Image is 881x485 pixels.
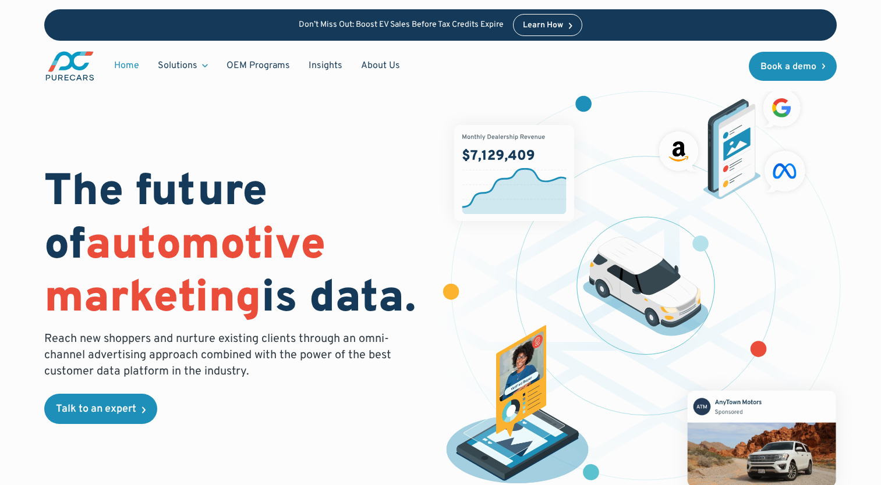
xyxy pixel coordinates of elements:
[583,237,709,336] img: illustration of a vehicle
[44,394,157,424] a: Talk to an expert
[105,55,148,77] a: Home
[352,55,409,77] a: About Us
[299,20,504,30] p: Don’t Miss Out: Boost EV Sales Before Tax Credits Expire
[523,22,563,30] div: Learn How
[760,62,816,72] div: Book a demo
[299,55,352,77] a: Insights
[158,59,197,72] div: Solutions
[217,55,299,77] a: OEM Programs
[44,50,95,82] a: main
[148,55,217,77] div: Solutions
[454,125,574,221] img: chart showing monthly dealership revenue of $7m
[44,50,95,82] img: purecars logo
[653,84,811,199] img: ads on social media and advertising partners
[56,404,136,415] div: Talk to an expert
[749,52,837,81] a: Book a demo
[44,167,427,326] h1: The future of is data.
[44,331,398,380] p: Reach new shoppers and nurture existing clients through an omni-channel advertising approach comb...
[513,14,582,36] a: Learn How
[44,219,325,327] span: automotive marketing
